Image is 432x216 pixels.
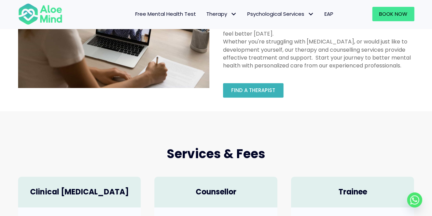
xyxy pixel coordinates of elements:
[167,145,265,163] span: Services & Fees
[223,38,414,69] div: Whether you're struggling with [MEDICAL_DATA], or would just like to development yourself, our th...
[206,10,237,17] span: Therapy
[231,87,275,94] span: Find a therapist
[242,7,319,21] a: Psychological ServicesPsychological Services: submenu
[223,83,283,98] a: Find a therapist
[223,22,414,38] div: Our team of clinical psychologists and counsellors is ready to help you feel better [DATE].
[247,10,314,17] span: Psychological Services
[18,3,62,25] img: Aloe mind Logo
[135,10,196,17] span: Free Mental Health Test
[161,187,270,198] h4: Counsellor
[71,7,338,21] nav: Menu
[130,7,201,21] a: Free Mental Health Test
[372,7,414,21] a: Book Now
[319,7,338,21] a: EAP
[229,9,239,19] span: Therapy: submenu
[25,187,134,198] h4: Clinical [MEDICAL_DATA]
[324,10,333,17] span: EAP
[298,187,407,198] h4: Trainee
[407,192,422,207] a: Whatsapp
[201,7,242,21] a: TherapyTherapy: submenu
[379,10,407,17] span: Book Now
[306,9,316,19] span: Psychological Services: submenu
